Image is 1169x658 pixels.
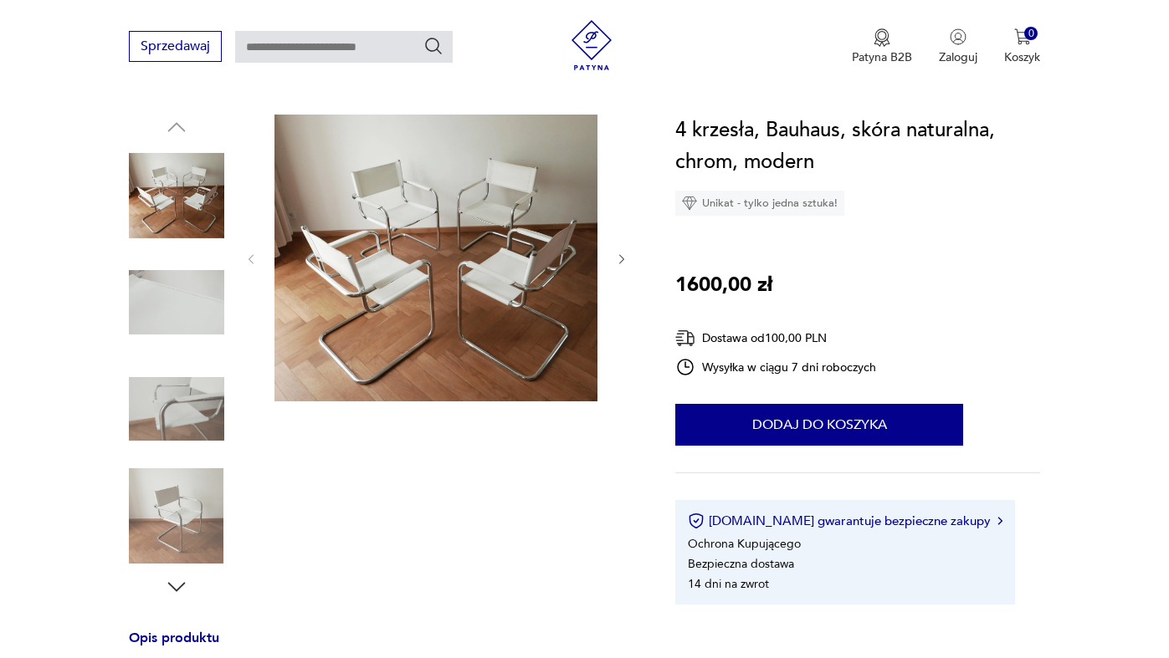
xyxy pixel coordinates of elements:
img: Ikona certyfikatu [688,513,705,529]
img: Zdjęcie produktu 4 krzesła, Bauhaus, skóra naturalna, chrom, modern [129,468,224,564]
p: 1600,00 zł [675,269,772,301]
img: Zdjęcie produktu 4 krzesła, Bauhaus, skóra naturalna, chrom, modern [274,115,597,401]
button: [DOMAIN_NAME] gwarantuje bezpieczne zakupy [688,513,1002,529]
img: Zdjęcie produktu 4 krzesła, Bauhaus, skóra naturalna, chrom, modern [129,148,224,243]
a: Ikona medaluPatyna B2B [852,28,912,65]
img: Ikona medalu [874,28,890,47]
img: Patyna - sklep z meblami i dekoracjami vintage [567,20,617,70]
button: Sprzedawaj [129,31,222,62]
button: Patyna B2B [852,28,912,65]
img: Ikona diamentu [682,196,697,211]
img: Zdjęcie produktu 4 krzesła, Bauhaus, skóra naturalna, chrom, modern [129,255,224,350]
button: Szukaj [423,36,444,56]
div: 0 [1024,27,1038,41]
div: Wysyłka w ciągu 7 dni roboczych [675,357,876,377]
p: Zaloguj [939,49,977,65]
button: Dodaj do koszyka [675,404,963,446]
p: Patyna B2B [852,49,912,65]
li: Ochrona Kupującego [688,536,801,552]
img: Zdjęcie produktu 4 krzesła, Bauhaus, skóra naturalna, chrom, modern [129,361,224,457]
img: Ikona strzałki w prawo [997,517,1002,525]
button: Zaloguj [939,28,977,65]
h1: 4 krzesła, Bauhaus, skóra naturalna, chrom, modern [675,115,1040,178]
div: Dostawa od 100,00 PLN [675,328,876,349]
li: 14 dni na zwrot [688,576,769,592]
img: Ikonka użytkownika [950,28,966,45]
li: Bezpieczna dostawa [688,556,794,572]
a: Sprzedawaj [129,42,222,54]
button: 0Koszyk [1004,28,1040,65]
div: Unikat - tylko jedna sztuka! [675,191,844,216]
img: Ikona dostawy [675,328,695,349]
p: Koszyk [1004,49,1040,65]
img: Ikona koszyka [1014,28,1031,45]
